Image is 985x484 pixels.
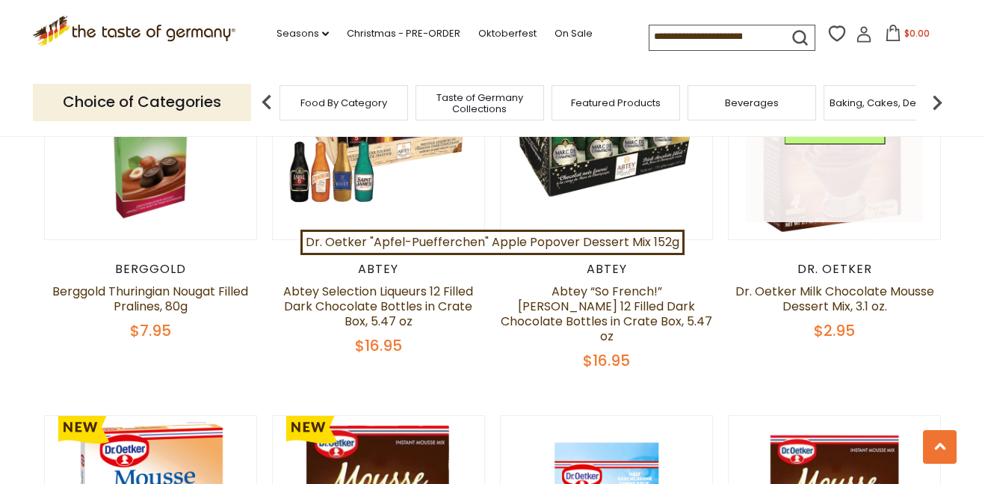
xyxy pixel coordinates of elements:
a: Baking, Cakes, Desserts [830,97,945,108]
a: Abtey “So French!” [PERSON_NAME] 12 Filled Dark Chocolate Bottles in Crate Box, 5.47 oz [501,283,712,345]
span: $16.95 [583,350,630,371]
img: previous arrow [252,88,282,117]
a: Berggold Thuringian Nougat Filled Pralines, 80g [52,283,248,315]
a: Food By Category [300,97,387,108]
a: Christmas - PRE-ORDER [347,25,460,42]
span: $2.95 [814,320,855,341]
div: Berggold [44,262,257,277]
a: On Sale [555,25,593,42]
img: next arrow [922,88,952,117]
span: $7.95 [130,320,171,341]
a: Seasons [277,25,329,42]
p: Choice of Categories [33,84,251,120]
div: Abtey [272,262,485,277]
a: Featured Products [571,97,661,108]
div: Dr. Oetker [728,262,941,277]
a: Beverages [725,97,779,108]
a: Abtey Selection Liqueurs 12 Filled Dark Chocolate Bottles in Crate Box, 5.47 oz [283,283,473,330]
button: $0.00 [875,25,939,47]
a: Dr. Oetker Milk Chocolate Mousse Dessert Mix, 3.1 oz. [735,283,934,315]
div: Abtey [500,262,713,277]
a: Dr. Oetker "Apfel-Puefferchen" Apple Popover Dessert Mix 152g [300,230,685,255]
span: $16.95 [355,335,402,356]
a: Oktoberfest [478,25,537,42]
a: Taste of Germany Collections [420,92,540,114]
span: $0.00 [904,27,930,40]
